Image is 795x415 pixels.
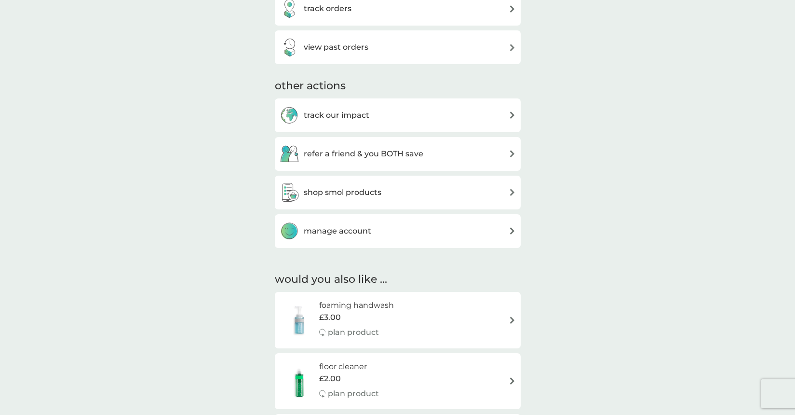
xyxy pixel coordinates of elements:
[304,41,368,54] h3: view past orders
[319,373,341,385] span: £2.00
[509,111,516,119] img: arrow right
[304,109,369,122] h3: track our impact
[280,303,319,337] img: foaming handwash
[509,377,516,385] img: arrow right
[319,311,341,324] span: £3.00
[509,5,516,13] img: arrow right
[509,189,516,196] img: arrow right
[304,2,351,15] h3: track orders
[275,79,346,94] h3: other actions
[509,317,516,324] img: arrow right
[280,364,319,398] img: floor cleaner
[509,44,516,51] img: arrow right
[328,387,379,400] p: plan product
[328,326,379,339] p: plan product
[275,272,521,287] h2: would you also like ...
[304,148,423,160] h3: refer a friend & you BOTH save
[319,360,379,373] h6: floor cleaner
[509,150,516,157] img: arrow right
[509,227,516,235] img: arrow right
[319,299,394,312] h6: foaming handwash
[304,225,371,237] h3: manage account
[304,186,381,199] h3: shop smol products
